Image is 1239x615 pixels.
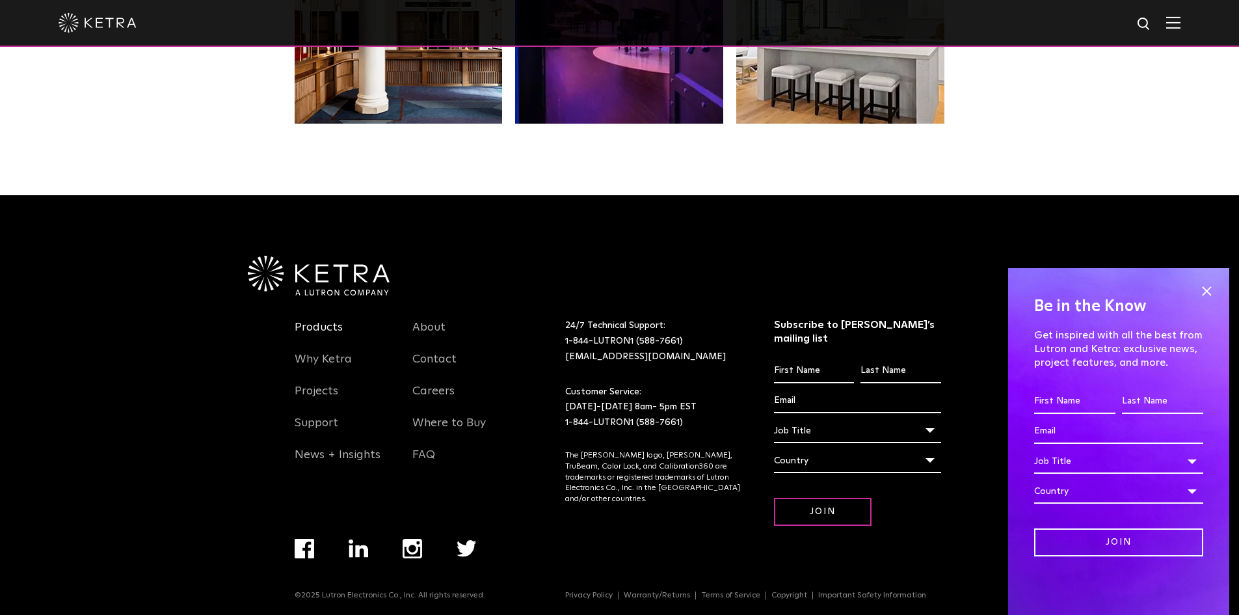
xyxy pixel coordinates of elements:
p: Get inspired with all the best from Lutron and Ketra: exclusive news, project features, and more. [1034,329,1203,369]
div: Country [1034,479,1203,504]
input: Last Name [1122,389,1203,414]
p: ©2025 Lutron Electronics Co., Inc. All rights reserved. [295,591,485,600]
input: First Name [774,359,854,383]
img: Hamburger%20Nav.svg [1166,16,1180,29]
img: ketra-logo-2019-white [59,13,137,33]
div: Navigation Menu [412,318,511,478]
a: Warranty/Returns [619,592,696,599]
p: Customer Service: [DATE]-[DATE] 8am- 5pm EST [565,385,741,431]
a: [EMAIL_ADDRESS][DOMAIN_NAME] [565,352,726,361]
a: Contact [412,352,457,382]
input: Join [1034,528,1203,556]
img: facebook [295,539,314,558]
p: 24/7 Technical Support: [565,318,741,364]
a: Careers [412,384,455,414]
input: First Name [1034,389,1115,414]
input: Email [774,389,941,413]
a: Projects [295,384,338,414]
div: Navigation Menu [565,591,944,600]
a: 1-844-LUTRON1 (588-7661) [565,336,683,346]
input: Join [774,498,872,526]
a: Products [295,320,343,350]
h3: Subscribe to [PERSON_NAME]’s mailing list [774,318,941,346]
input: Email [1034,419,1203,444]
a: Important Safety Information [813,592,931,599]
a: Where to Buy [412,416,486,446]
div: Job Title [1034,449,1203,474]
img: Ketra-aLutronCo_White_RGB [248,256,390,296]
a: Terms of Service [696,592,766,599]
a: About [412,320,446,350]
img: linkedin [349,540,369,558]
p: The [PERSON_NAME] logo, [PERSON_NAME], TruBeam, Color Lock, and Calibration360 are trademarks or ... [565,450,741,505]
a: FAQ [412,448,435,478]
div: Navigation Menu [295,318,393,478]
a: Why Ketra [295,352,352,382]
div: Country [774,448,941,473]
div: Job Title [774,418,941,443]
a: 1-844-LUTRON1 (588-7661) [565,418,683,427]
a: News + Insights [295,448,380,478]
img: search icon [1136,16,1152,33]
a: Privacy Policy [560,592,619,599]
h4: Be in the Know [1034,294,1203,319]
div: Navigation Menu [295,539,511,591]
img: twitter [457,540,477,557]
a: Copyright [766,592,813,599]
img: instagram [403,539,422,558]
a: Support [295,416,338,446]
input: Last Name [860,359,940,383]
